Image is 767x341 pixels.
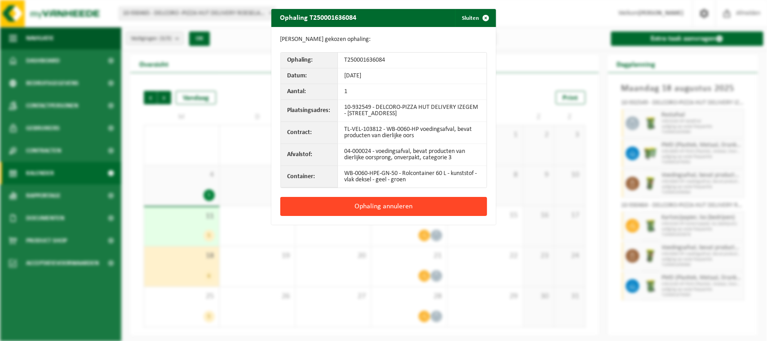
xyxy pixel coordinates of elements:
[338,166,487,188] td: WB-0060-HPE-GN-50 - Rolcontainer 60 L - kunststof - vlak deksel - geel - groen
[281,166,338,188] th: Container:
[338,84,487,100] td: 1
[281,84,338,100] th: Aantal:
[338,53,487,68] td: T250001636084
[281,144,338,166] th: Afvalstof:
[271,9,366,26] h2: Ophaling T250001636084
[281,53,338,68] th: Ophaling:
[280,36,487,43] p: [PERSON_NAME] gekozen ophaling:
[338,100,487,122] td: 10-932549 - DELCORO-PIZZA HUT DELIVERY IZEGEM - [STREET_ADDRESS]
[455,9,495,27] button: Sluiten
[338,144,487,166] td: 04-000024 - voedingsafval, bevat producten van dierlijke oorsprong, onverpakt, categorie 3
[281,122,338,144] th: Contract:
[281,68,338,84] th: Datum:
[338,122,487,144] td: TL-VEL-103812 - WB-0060-HP voedingsafval, bevat producten van dierlijke oors
[281,100,338,122] th: Plaatsingsadres:
[280,197,487,216] button: Ophaling annuleren
[338,68,487,84] td: [DATE]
